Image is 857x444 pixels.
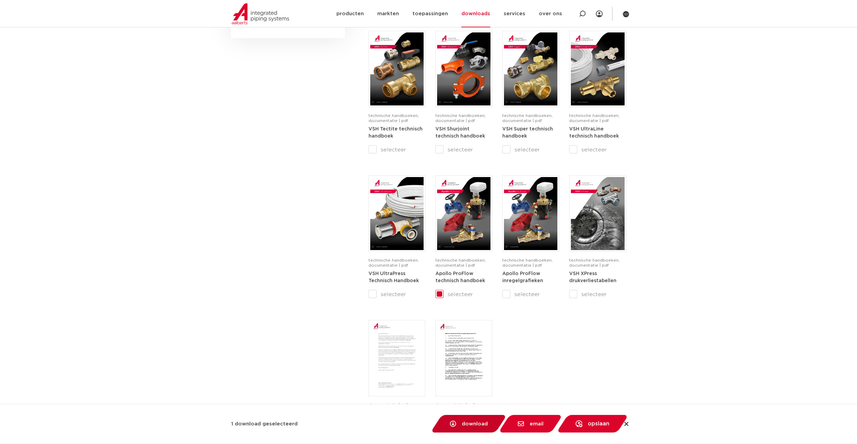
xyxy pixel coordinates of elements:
a: VSH XPress drukverliestabellen [569,271,616,283]
span: technische handboeken, documentatie | pdf [502,114,553,123]
span: technische handboeken, documentatie | pdf [435,114,486,123]
img: algemene-voorwaarden-aalberts-integrated-piping-systems-bv-nl-pdf.jpg [437,322,490,395]
strong: 1 download geselecteerd [231,421,298,426]
span: technische handboeken, documentatie | pdf [435,258,486,267]
a: Apollo ProFlow technisch handboek [435,271,485,283]
span: technische handboeken, documentatie | pdf [569,114,620,123]
div: opslaan in MyIPS [559,415,612,433]
label: selecteer [435,290,492,298]
a: VSH Tectite technisch handboek [369,126,423,139]
a: VSH Shurjoint technisch handboek [435,126,485,139]
label: selecteer [502,146,559,154]
span: technische handboeken, documentatie | pdf [569,258,620,267]
a: download [430,415,507,433]
label: selecteer [569,146,626,154]
img: VSH-UltraLine_A4TM_5010216_2022_1.0_NL-pdf.jpg [571,32,624,105]
span: documentatie | pdf [369,403,408,407]
a: VSH Super technisch handboek [502,126,553,139]
img: VSH-Tectite_A4TM_5009376-2024-2.0_NL-pdf.jpg [370,32,424,105]
img: Apollo-ProFlow-A4TM_5010004_2022_1.0_NL-1-pdf.jpg [437,177,490,250]
span: email [530,421,544,426]
span: technische handboeken, documentatie | pdf [369,114,419,123]
div: download zip [433,415,490,433]
span: documentatie | pdf [435,403,475,407]
a: Apollo ProFlow inregelgrafieken [502,271,543,283]
label: selecteer [569,290,626,298]
img: Apollo-ProFlow_A4FlowCharts_5009941-2022-1.0_NL-pdf.jpg [504,177,557,250]
img: VSH-Super_A4TM_5007411-2022-2.1_NL-1-pdf.jpg [504,32,557,105]
img: VSH-XPress_PLT_A4_5007629_2024-2.0_NL-pdf.jpg [571,177,624,250]
img: VSH-Shurjoint_A4TM_5008731_2024_3.0_EN-pdf.jpg [437,32,490,105]
strong: VSH Super technisch handboek [502,127,553,139]
img: VSH-UltraPress_A4TM_5008751_2025_3.0_NL-pdf.jpg [370,177,424,250]
a: email [498,415,563,433]
strong: VSH UltraLine technisch handboek [569,127,619,139]
div: mail bestanden [501,415,548,433]
label: selecteer [369,290,425,298]
span: technische handboeken, documentatie | pdf [369,258,419,267]
label: selecteer [369,146,425,154]
span: download [462,421,488,426]
div: selectie wissen [623,421,629,427]
span: technische handboeken, documentatie | pdf [502,258,553,267]
label: selecteer [502,290,559,298]
strong: VSH Tectite technisch handboek [369,127,423,139]
span: opslaan [588,421,609,426]
a: VSH UltraPress Technisch Handboek [369,271,419,283]
label: selecteer [435,146,492,154]
a: VSH UltraLine technisch handboek [569,126,619,139]
img: Reach-declaration-pdf.jpg [370,322,424,395]
strong: VSH Shurjoint technisch handboek [435,127,485,139]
